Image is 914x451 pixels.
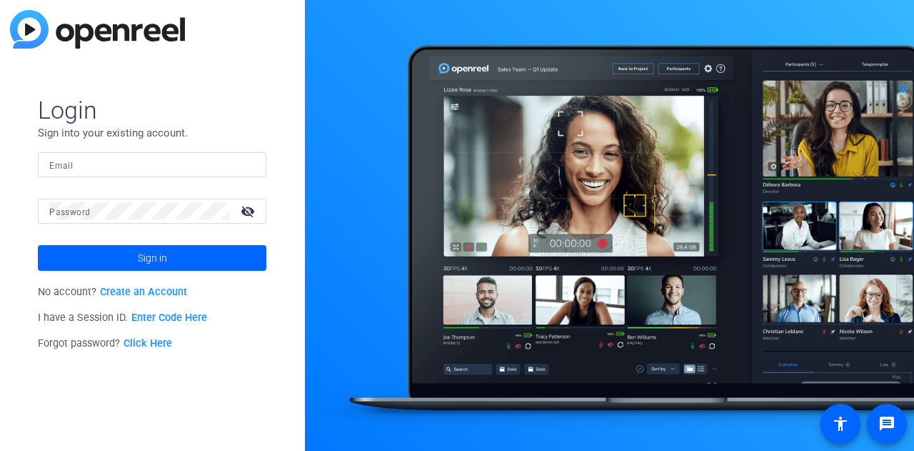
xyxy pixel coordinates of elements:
[38,337,172,350] span: Forgot password?
[832,415,849,432] mat-icon: accessibility
[10,10,185,49] img: blue-gradient.svg
[232,201,266,222] mat-icon: visibility_off
[38,286,187,298] span: No account?
[38,312,207,324] span: I have a Session ID.
[38,245,266,271] button: Sign in
[38,125,266,141] p: Sign into your existing account.
[38,95,266,125] span: Login
[100,286,187,298] a: Create an Account
[49,156,255,173] input: Enter Email Address
[138,240,167,276] span: Sign in
[131,312,207,324] a: Enter Code Here
[49,161,73,171] mat-label: Email
[49,207,90,217] mat-label: Password
[878,415,895,432] mat-icon: message
[124,337,172,350] a: Click Here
